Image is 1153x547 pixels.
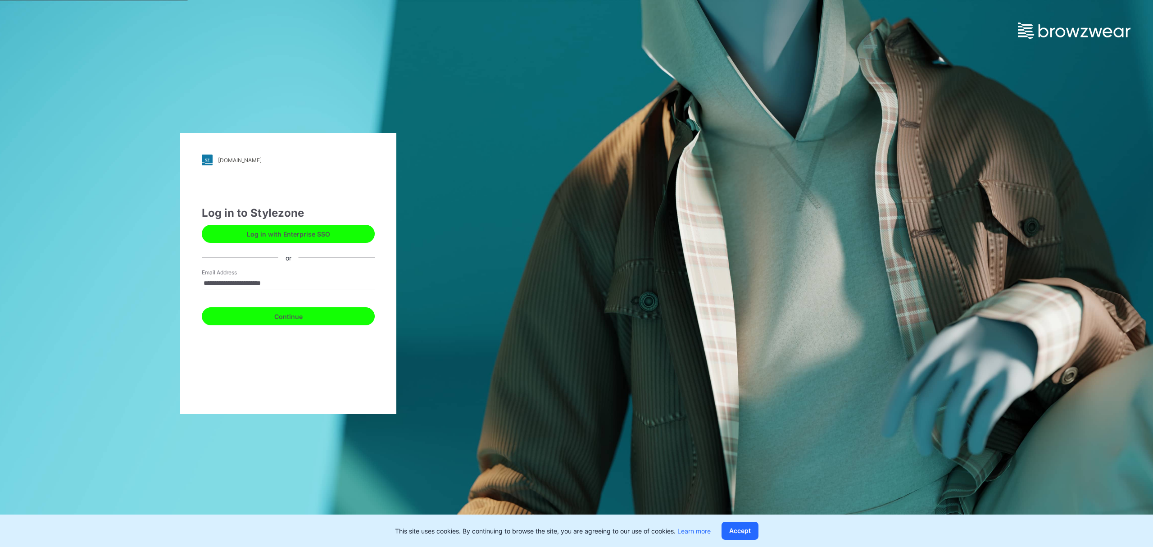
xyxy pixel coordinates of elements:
div: Log in to Stylezone [202,205,375,221]
label: Email Address [202,269,265,277]
a: [DOMAIN_NAME] [202,155,375,165]
button: Log in with Enterprise SSO [202,225,375,243]
a: Learn more [677,527,711,535]
button: Accept [722,522,758,540]
button: Continue [202,307,375,325]
div: or [278,253,299,262]
p: This site uses cookies. By continuing to browse the site, you are agreeing to our use of cookies. [395,526,711,536]
div: [DOMAIN_NAME] [218,157,262,164]
img: browzwear-logo.e42bd6dac1945053ebaf764b6aa21510.svg [1018,23,1130,39]
img: stylezone-logo.562084cfcfab977791bfbf7441f1a819.svg [202,155,213,165]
